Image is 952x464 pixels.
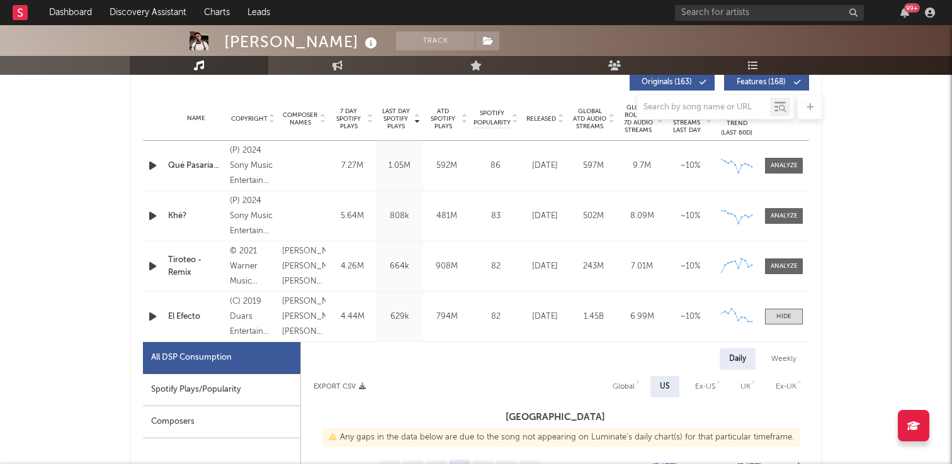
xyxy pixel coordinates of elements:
a: Qué Pasaría... [168,160,224,172]
div: © 2021 Warner Music Latina [230,244,276,289]
div: 808k [379,210,420,223]
div: [DATE] [524,260,566,273]
div: [PERSON_NAME], [PERSON_NAME], [PERSON_NAME], [PERSON_NAME], [PERSON_NAME] +2 others [282,294,326,340]
div: 629k [379,311,420,323]
div: 5.64M [332,210,373,223]
div: ~ 10 % [669,160,711,172]
span: Originals ( 163 ) [638,79,696,86]
div: 82 [473,260,518,273]
div: 481M [426,210,467,223]
div: ~ 10 % [669,210,711,223]
input: Search by song name or URL [637,102,770,113]
div: 4.26M [332,260,373,273]
a: Khé? [168,210,224,223]
div: 908M [426,260,467,273]
div: [DATE] [524,210,566,223]
div: (P) 2024 Sony Music Entertainment US Latin LLC under exclusive license from Duars Entertainment C... [230,194,276,239]
button: Track [396,31,475,50]
div: US [660,379,670,394]
input: Search for artists [675,5,864,21]
button: Features(168) [724,74,809,91]
div: Composers [143,406,300,438]
button: Export CSV [314,383,366,390]
div: 794M [426,311,467,323]
div: All DSP Consumption [143,342,300,374]
h3: [GEOGRAPHIC_DATA] [301,410,809,425]
div: 597M [572,160,615,172]
div: 86 [473,160,518,172]
div: 8.09M [621,210,663,223]
div: 1.45B [572,311,615,323]
div: UK [740,379,751,394]
div: Any gaps in the data below are due to the song not appearing on Luminate's daily chart(s) for tha... [322,428,800,447]
div: 82 [473,311,518,323]
div: 9.7M [621,160,663,172]
span: Features ( 168 ) [732,79,790,86]
div: Ex-US [695,379,715,394]
div: 4.44M [332,311,373,323]
div: [DATE] [524,160,566,172]
div: 99 + [904,3,920,13]
div: Weekly [762,348,806,370]
div: 502M [572,210,615,223]
div: [PERSON_NAME] [224,31,380,52]
a: El Efecto [168,311,224,323]
div: 243M [572,260,615,273]
div: 7.27M [332,160,373,172]
div: 83 [473,210,518,223]
div: 1.05M [379,160,420,172]
div: Global [613,379,635,394]
div: Spotify Plays/Popularity [143,374,300,406]
div: ~ 10 % [669,260,711,273]
button: Originals(163) [630,74,715,91]
div: (C) 2019 Duars Entertainment, Corp. Dist. by Sony Music Entertainment U.S. Latin LLC [230,294,276,340]
div: ~ 10 % [669,311,711,323]
div: 592M [426,160,467,172]
div: Daily [720,348,756,370]
div: [PERSON_NAME], [PERSON_NAME], [PERSON_NAME], [PERSON_NAME], [PERSON_NAME] +3 others [282,244,326,289]
div: 6.99M [621,311,663,323]
div: 664k [379,260,420,273]
div: (P) 2024 Sony Music Entertainment US Latin LLC under exclusive license from Duars Entertainment C... [230,143,276,189]
div: Ex-UK [776,379,796,394]
a: Tiroteo - Remix [168,254,224,279]
div: 7.01M [621,260,663,273]
button: 99+ [900,8,909,18]
div: All DSP Consumption [151,350,232,365]
div: [DATE] [524,311,566,323]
